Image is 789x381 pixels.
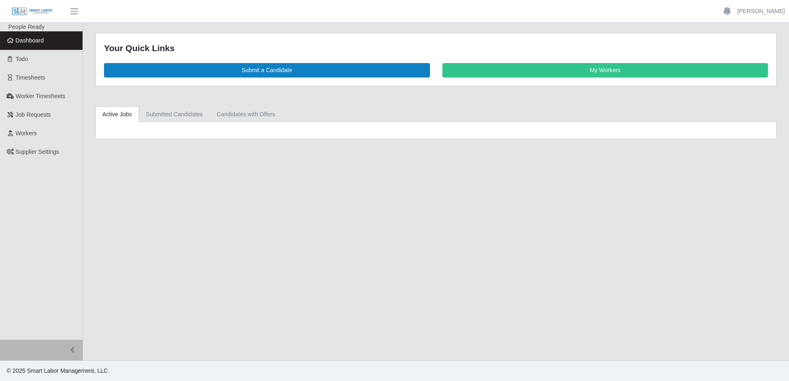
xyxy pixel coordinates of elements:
span: Dashboard [16,37,44,44]
span: © 2025 Smart Labor Management, LLC [7,367,108,374]
span: People Ready [8,24,45,30]
a: Submitted Candidates [139,106,210,122]
a: Submit a Candidate [104,63,430,78]
span: Job Requests [16,111,51,118]
span: Worker Timesheets [16,93,65,99]
a: Candidates with Offers [210,106,282,122]
span: Supplier Settings [16,148,59,155]
a: My Workers [442,63,768,78]
a: Active Jobs [95,106,139,122]
a: [PERSON_NAME] [737,7,785,16]
div: Your Quick Links [104,42,768,55]
span: Workers [16,130,37,136]
img: SLM Logo [12,7,53,16]
span: Timesheets [16,74,45,81]
span: Todo [16,56,28,62]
